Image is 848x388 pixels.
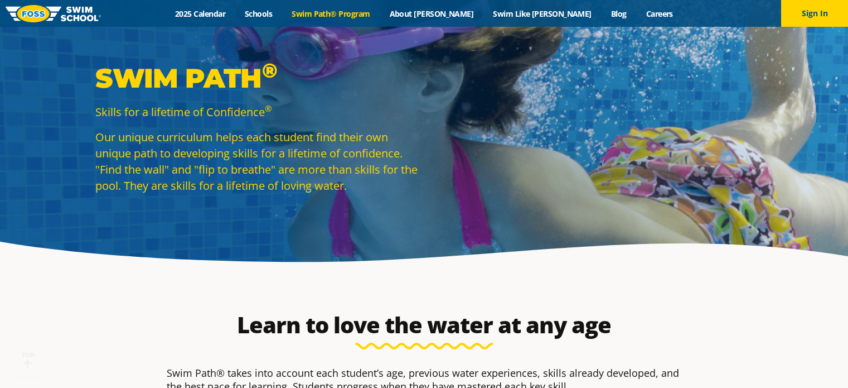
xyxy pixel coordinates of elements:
sup: ® [262,58,277,83]
h2: Learn to love the water at any age [161,312,687,338]
a: Careers [636,8,682,19]
a: Blog [601,8,636,19]
img: FOSS Swim School Logo [6,5,101,22]
a: Swim Path® Program [282,8,380,19]
sup: ® [265,103,272,114]
div: TOP [22,352,35,369]
a: About [PERSON_NAME] [380,8,483,19]
p: Our unique curriculum helps each student find their own unique path to developing skills for a li... [95,129,419,194]
p: Swim Path [95,61,419,95]
a: Swim Like [PERSON_NAME] [483,8,602,19]
a: 2025 Calendar [166,8,235,19]
a: Schools [235,8,282,19]
p: Skills for a lifetime of Confidence [95,104,419,120]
